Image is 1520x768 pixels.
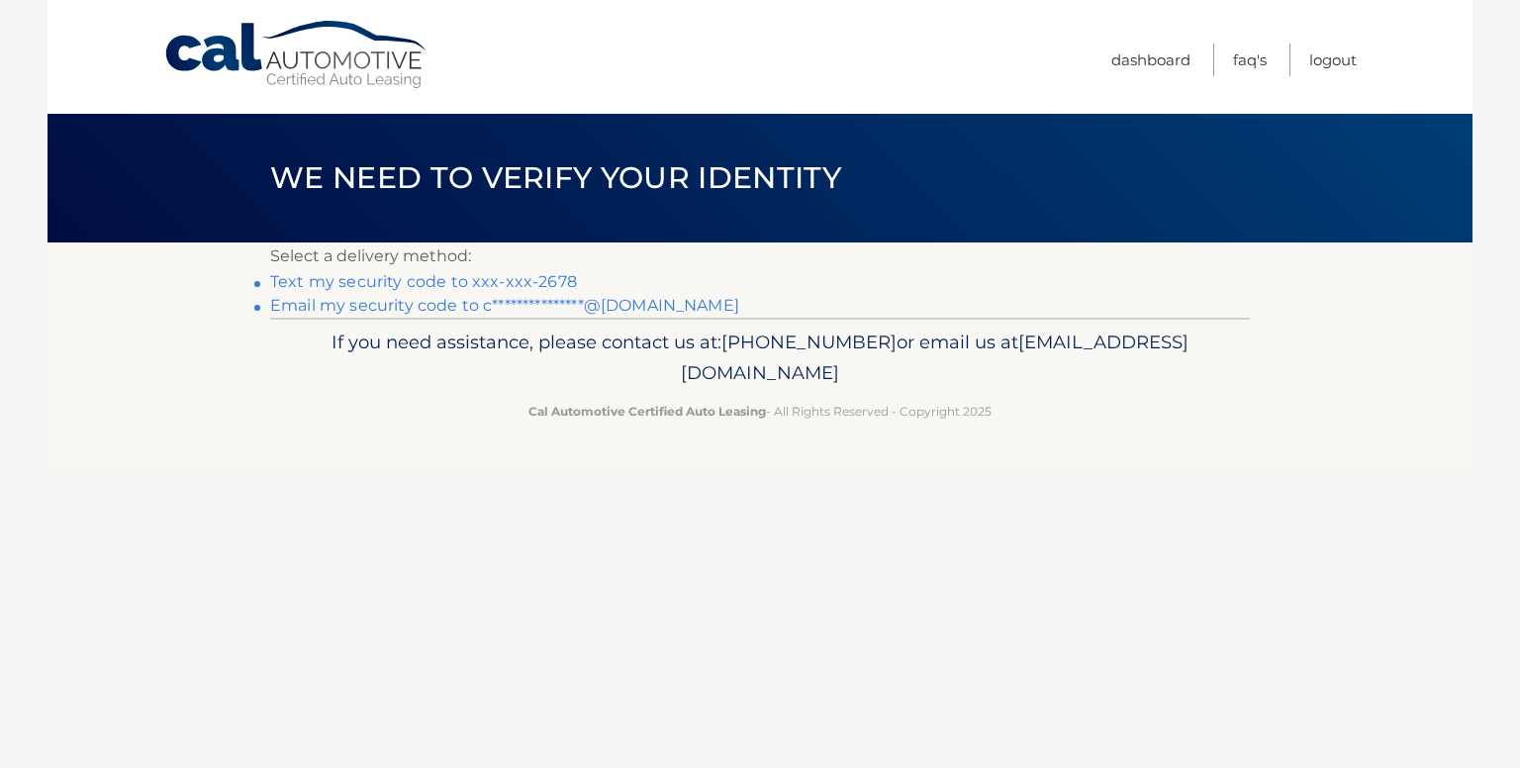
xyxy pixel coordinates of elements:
[283,327,1237,390] p: If you need assistance, please contact us at: or email us at
[270,272,577,291] a: Text my security code to xxx-xxx-2678
[283,401,1237,422] p: - All Rights Reserved - Copyright 2025
[163,20,430,90] a: Cal Automotive
[1111,44,1190,76] a: Dashboard
[270,242,1250,270] p: Select a delivery method:
[528,404,766,419] strong: Cal Automotive Certified Auto Leasing
[721,331,897,353] span: [PHONE_NUMBER]
[1233,44,1267,76] a: FAQ's
[1309,44,1357,76] a: Logout
[270,159,841,196] span: We need to verify your identity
